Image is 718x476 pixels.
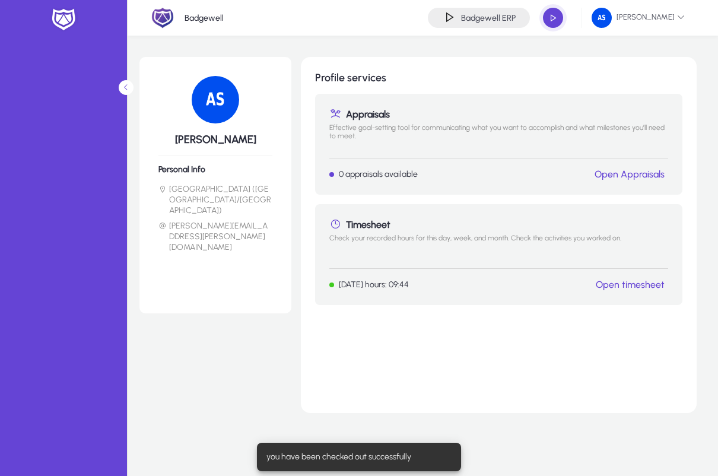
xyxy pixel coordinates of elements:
[329,218,668,230] h1: Timesheet
[257,443,456,471] div: you have been checked out successfully
[339,280,409,290] p: [DATE] hours: 09:44
[582,7,694,28] button: [PERSON_NAME]
[151,7,174,29] img: 2.png
[461,13,516,23] h4: Badgewell ERP
[339,169,418,179] p: 0 appraisals available
[158,164,272,174] h6: Personal Info
[595,169,665,180] a: Open Appraisals
[596,279,665,290] a: Open timesheet
[49,7,78,32] img: white-logo.png
[592,278,668,291] button: Open timesheet
[329,123,668,148] p: Effective goal-setting tool for communicating what you want to accomplish and what milestones you...
[158,184,272,216] li: [GEOGRAPHIC_DATA] ([GEOGRAPHIC_DATA]/[GEOGRAPHIC_DATA])
[592,8,612,28] img: 100.png
[185,13,224,23] p: Badgewell
[591,168,668,180] button: Open Appraisals
[192,76,239,123] img: 100.png
[158,133,272,146] h5: [PERSON_NAME]
[329,234,668,259] p: Check your recorded hours for this day, week, and month. Check the activities you worked on.
[158,221,272,253] li: [PERSON_NAME][EMAIL_ADDRESS][PERSON_NAME][DOMAIN_NAME]
[329,108,668,120] h1: Appraisals
[592,8,685,28] span: [PERSON_NAME]
[315,71,682,84] h1: Profile services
